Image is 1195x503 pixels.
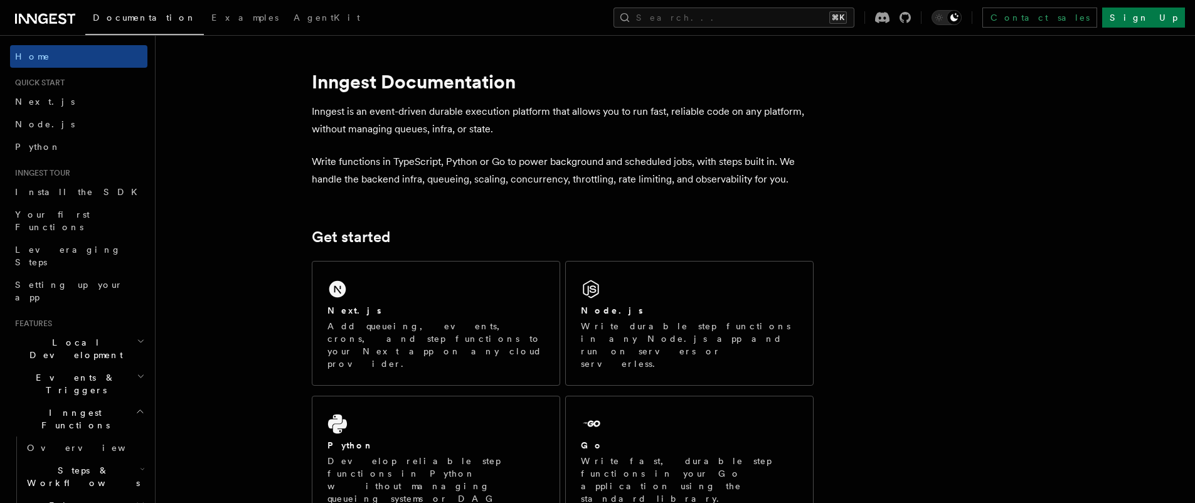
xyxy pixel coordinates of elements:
[982,8,1097,28] a: Contact sales
[10,366,147,401] button: Events & Triggers
[932,10,962,25] button: Toggle dark mode
[10,406,135,432] span: Inngest Functions
[10,113,147,135] a: Node.js
[294,13,360,23] span: AgentKit
[10,238,147,273] a: Leveraging Steps
[286,4,368,34] a: AgentKit
[312,261,560,386] a: Next.jsAdd queueing, events, crons, and step functions to your Next app on any cloud provider.
[27,443,156,453] span: Overview
[10,331,147,366] button: Local Development
[581,320,798,370] p: Write durable step functions in any Node.js app and run on servers or serverless.
[10,135,147,158] a: Python
[85,4,204,35] a: Documentation
[15,245,121,267] span: Leveraging Steps
[613,8,854,28] button: Search...⌘K
[581,304,643,317] h2: Node.js
[312,103,814,138] p: Inngest is an event-driven durable execution platform that allows you to run fast, reliable code ...
[10,181,147,203] a: Install the SDK
[10,273,147,309] a: Setting up your app
[565,261,814,386] a: Node.jsWrite durable step functions in any Node.js app and run on servers or serverless.
[10,401,147,437] button: Inngest Functions
[22,464,140,489] span: Steps & Workflows
[327,439,374,452] h2: Python
[581,439,603,452] h2: Go
[22,437,147,459] a: Overview
[211,13,279,23] span: Examples
[15,142,61,152] span: Python
[15,97,75,107] span: Next.js
[15,187,145,197] span: Install the SDK
[15,119,75,129] span: Node.js
[829,11,847,24] kbd: ⌘K
[10,371,137,396] span: Events & Triggers
[10,168,70,178] span: Inngest tour
[312,153,814,188] p: Write functions in TypeScript, Python or Go to power background and scheduled jobs, with steps bu...
[1102,8,1185,28] a: Sign Up
[15,280,123,302] span: Setting up your app
[10,45,147,68] a: Home
[10,78,65,88] span: Quick start
[327,320,544,370] p: Add queueing, events, crons, and step functions to your Next app on any cloud provider.
[22,459,147,494] button: Steps & Workflows
[10,203,147,238] a: Your first Functions
[15,50,50,63] span: Home
[10,336,137,361] span: Local Development
[312,228,390,246] a: Get started
[312,70,814,93] h1: Inngest Documentation
[327,304,381,317] h2: Next.js
[10,90,147,113] a: Next.js
[15,209,90,232] span: Your first Functions
[10,319,52,329] span: Features
[204,4,286,34] a: Examples
[93,13,196,23] span: Documentation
